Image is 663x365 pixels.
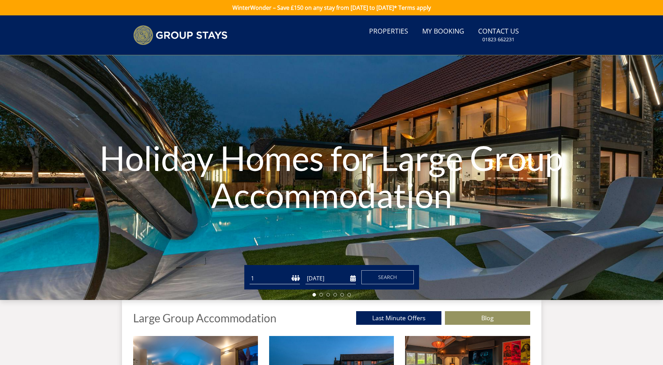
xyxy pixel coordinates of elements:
[378,274,397,280] span: Search
[475,24,522,46] a: Contact Us01823 662231
[361,270,414,284] button: Search
[133,25,228,45] img: Group Stays
[482,36,514,43] small: 01823 662231
[445,311,530,325] a: Blog
[366,24,411,40] a: Properties
[419,24,467,40] a: My Booking
[356,311,441,325] a: Last Minute Offers
[133,312,276,324] h1: Large Group Accommodation
[100,126,564,227] h1: Holiday Homes for Large Group Accommodation
[305,273,356,284] input: Arrival Date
